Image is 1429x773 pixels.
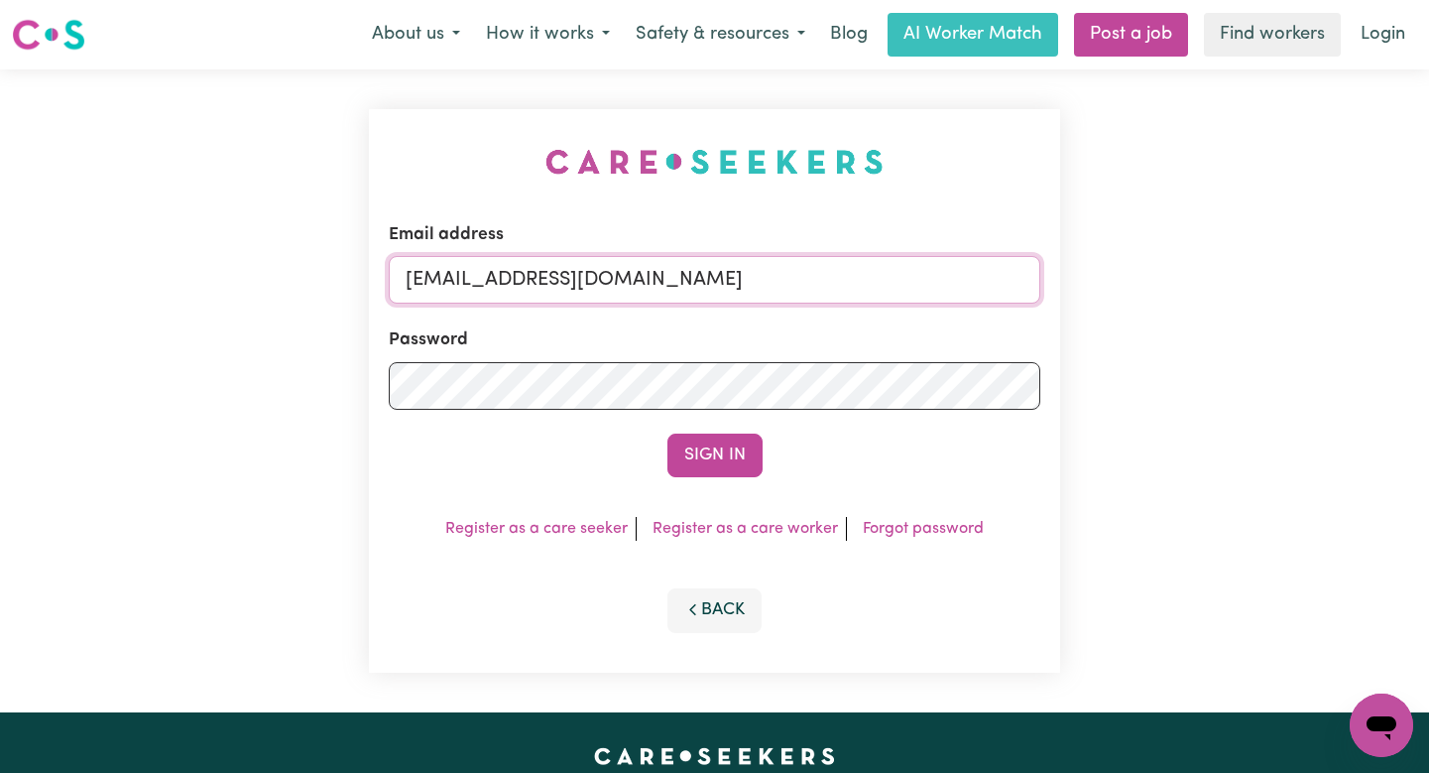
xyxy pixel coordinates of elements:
button: Sign In [667,434,763,477]
button: How it works [473,14,623,56]
img: Careseekers logo [12,17,85,53]
input: Email address [389,256,1040,304]
label: Email address [389,222,504,248]
a: Careseekers logo [12,12,85,58]
a: Find workers [1204,13,1341,57]
button: About us [359,14,473,56]
a: Register as a care seeker [445,521,628,537]
a: AI Worker Match [888,13,1058,57]
a: Blog [818,13,880,57]
button: Back [667,588,763,632]
a: Careseekers home page [594,748,835,764]
label: Password [389,327,468,353]
a: Post a job [1074,13,1188,57]
a: Register as a care worker [653,521,838,537]
a: Login [1349,13,1417,57]
iframe: Button to launch messaging window [1350,694,1413,757]
a: Forgot password [863,521,984,537]
button: Safety & resources [623,14,818,56]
